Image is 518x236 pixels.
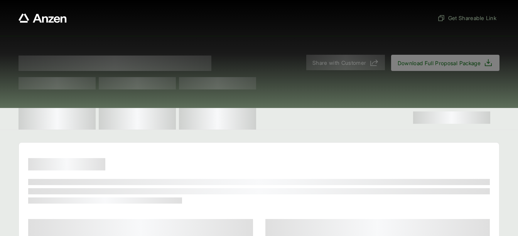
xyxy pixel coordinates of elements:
button: Get Shareable Link [434,11,499,25]
span: Get Shareable Link [437,14,496,22]
span: Test [19,77,96,89]
span: Test [179,77,256,89]
span: Proposal for [19,56,211,71]
span: Test [99,77,176,89]
a: Anzen website [19,13,67,23]
span: Share with Customer [312,59,366,67]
